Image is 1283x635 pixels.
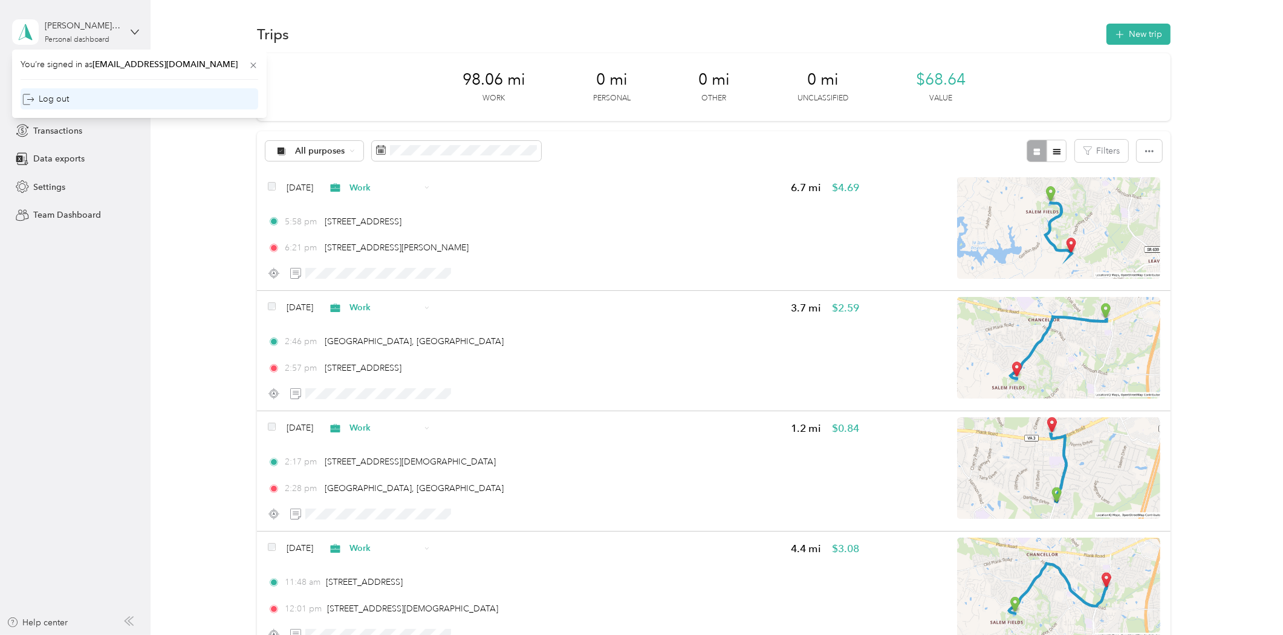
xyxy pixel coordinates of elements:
[349,422,420,434] span: Work
[33,152,85,165] span: Data exports
[791,421,821,436] span: 1.2 mi
[791,541,821,556] span: 4.4 mi
[349,301,420,314] span: Work
[33,125,82,137] span: Transactions
[325,336,504,347] span: [GEOGRAPHIC_DATA], [GEOGRAPHIC_DATA]
[287,422,313,434] span: [DATE]
[832,301,859,316] span: $2.59
[285,455,319,468] span: 2:17 pm
[957,297,1160,399] img: minimap
[45,36,109,44] div: Personal dashboard
[482,93,505,104] p: Work
[33,181,65,194] span: Settings
[596,70,628,90] span: 0 mi
[957,417,1160,519] img: minimap
[957,177,1160,279] img: minimap
[325,243,469,253] span: [STREET_ADDRESS][PERSON_NAME]
[593,93,631,104] p: Personal
[285,335,319,348] span: 2:46 pm
[929,93,952,104] p: Value
[1075,140,1128,162] button: Filters
[325,483,504,493] span: [GEOGRAPHIC_DATA], [GEOGRAPHIC_DATA]
[285,576,320,588] span: 11:48 am
[325,457,496,467] span: [STREET_ADDRESS][DEMOGRAPHIC_DATA]
[285,241,319,254] span: 6:21 pm
[832,421,859,436] span: $0.84
[807,70,839,90] span: 0 mi
[93,59,238,70] span: [EMAIL_ADDRESS][DOMAIN_NAME]
[791,301,821,316] span: 3.7 mi
[916,70,966,90] span: $68.64
[1106,24,1171,45] button: New trip
[285,362,319,374] span: 2:57 pm
[1215,567,1283,635] iframe: Everlance-gr Chat Button Frame
[325,363,401,373] span: [STREET_ADDRESS]
[797,93,848,104] p: Unclassified
[257,28,289,41] h1: Trips
[325,217,401,227] span: [STREET_ADDRESS]
[698,70,730,90] span: 0 mi
[832,180,859,195] span: $4.69
[463,70,525,90] span: 98.06 mi
[287,542,313,555] span: [DATE]
[285,482,319,495] span: 2:28 pm
[285,602,322,615] span: 12:01 pm
[326,577,403,587] span: [STREET_ADDRESS]
[349,181,420,194] span: Work
[701,93,726,104] p: Other
[33,209,101,221] span: Team Dashboard
[21,58,258,71] span: You’re signed in as
[22,93,69,105] div: Log out
[287,301,313,314] span: [DATE]
[7,616,68,629] button: Help center
[832,541,859,556] span: $3.08
[327,604,498,614] span: [STREET_ADDRESS][DEMOGRAPHIC_DATA]
[791,180,821,195] span: 6.7 mi
[45,19,120,32] div: [PERSON_NAME] [PERSON_NAME]
[287,181,313,194] span: [DATE]
[285,215,319,228] span: 5:58 pm
[349,542,420,555] span: Work
[296,147,346,155] span: All purposes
